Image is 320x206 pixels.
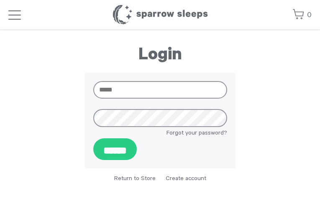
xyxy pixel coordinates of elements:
a: Return to Store [114,176,156,183]
a: 0 [292,6,312,24]
h1: Login [85,46,236,67]
h1: Sparrow Sleeps [112,4,208,25]
a: Forgot your password? [166,129,227,138]
a: Create account [166,176,206,183]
